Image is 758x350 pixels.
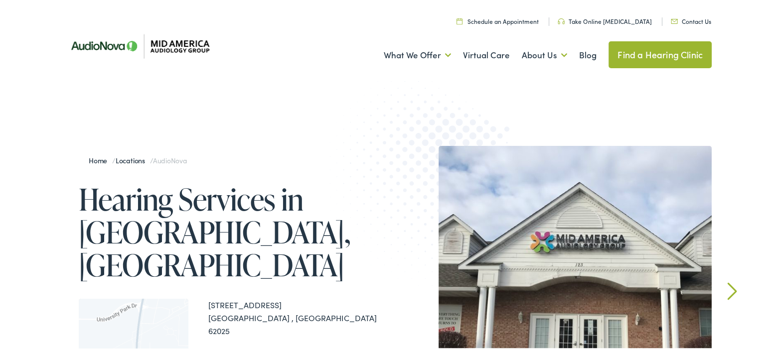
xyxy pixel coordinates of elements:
span: AudioNova [153,154,187,164]
img: utility icon [456,16,462,23]
a: Locations [116,154,150,164]
img: utility icon [558,17,565,23]
a: Contact Us [671,15,711,24]
div: [STREET_ADDRESS] [GEOGRAPHIC_DATA] , [GEOGRAPHIC_DATA] 62025 [208,297,383,336]
a: About Us [522,35,567,72]
a: Next [728,281,737,299]
a: Virtual Care [463,35,510,72]
img: utility icon [671,17,678,22]
a: Take Online [MEDICAL_DATA] [558,15,652,24]
a: Find a Hearing Clinic [608,40,712,67]
h1: Hearing Services in [GEOGRAPHIC_DATA], [GEOGRAPHIC_DATA] [79,181,383,280]
span: / / [89,154,187,164]
a: Home [89,154,112,164]
a: Schedule an Appointment [456,15,539,24]
a: What We Offer [384,35,451,72]
a: Blog [579,35,597,72]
